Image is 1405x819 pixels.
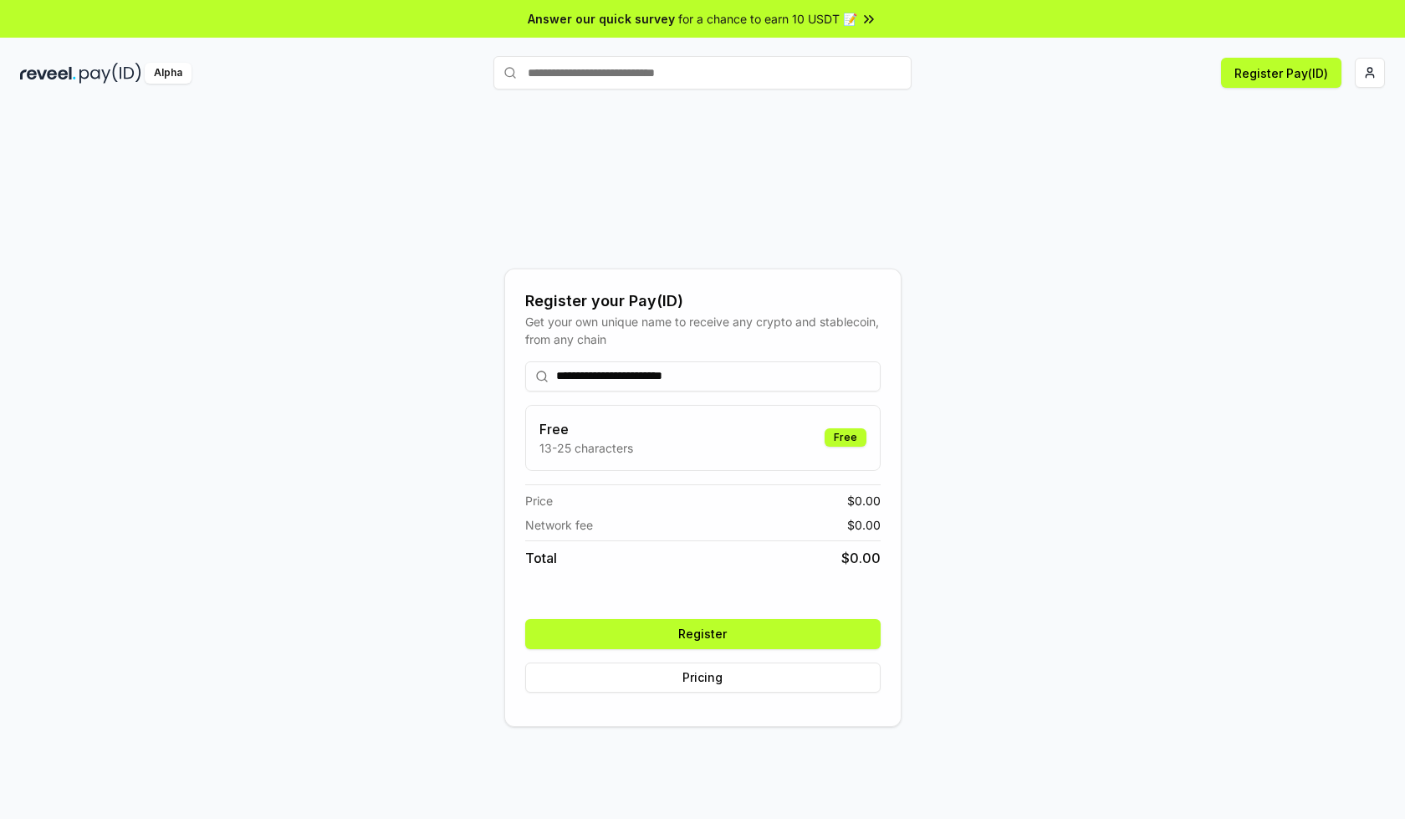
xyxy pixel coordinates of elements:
h3: Free [539,419,633,439]
div: Alpha [145,63,192,84]
span: Answer our quick survey [528,10,675,28]
span: $ 0.00 [847,492,881,509]
span: $ 0.00 [847,516,881,534]
span: for a chance to earn 10 USDT 📝 [678,10,857,28]
img: reveel_dark [20,63,76,84]
img: pay_id [79,63,141,84]
button: Register Pay(ID) [1221,58,1341,88]
span: Total [525,548,557,568]
span: $ 0.00 [841,548,881,568]
button: Register [525,619,881,649]
p: 13-25 characters [539,439,633,457]
button: Pricing [525,663,881,693]
div: Register your Pay(ID) [525,289,881,313]
div: Get your own unique name to receive any crypto and stablecoin, from any chain [525,313,881,348]
div: Free [825,428,866,447]
span: Network fee [525,516,593,534]
span: Price [525,492,553,509]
